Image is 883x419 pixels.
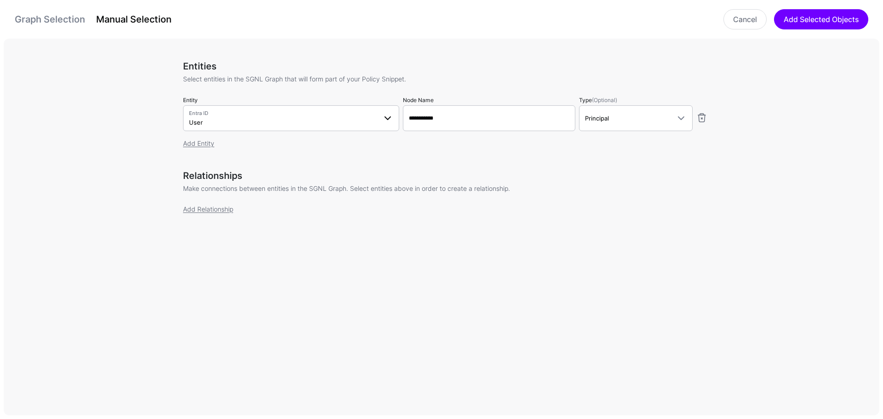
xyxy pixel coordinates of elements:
p: Select entities in the SGNL Graph that will form part of your Policy Snippet. [183,74,707,84]
span: Principal [585,115,609,122]
span: User [189,119,203,126]
a: Graph Selection [15,14,85,25]
a: Add Entity [183,139,214,147]
label: Node Name [403,96,434,104]
button: Add Selected Objects [774,9,868,29]
a: Manual Selection [96,14,172,25]
span: Entra ID [189,109,377,117]
h3: Relationships [183,170,707,181]
h3: Entities [183,61,707,72]
a: Cancel [723,9,767,29]
p: Make connections between entities in the SGNL Graph. Select entities above in order to create a r... [183,184,707,193]
label: Entity [183,96,198,104]
a: Add Relationship [183,205,233,213]
label: Type [579,96,617,104]
span: (Optional) [592,97,617,103]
